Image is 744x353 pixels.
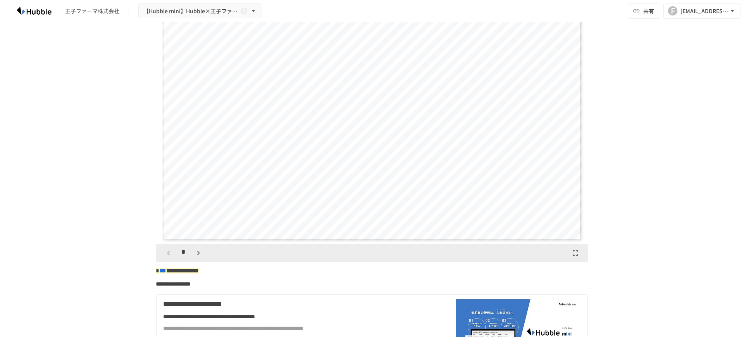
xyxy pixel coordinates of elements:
[663,3,741,19] button: F[EMAIL_ADDRESS][DOMAIN_NAME]
[143,6,239,16] span: 【Hubble mini】Hubble×王子ファーマ オンボーディングプロジェクト
[668,6,677,15] div: F
[680,6,728,16] div: [EMAIL_ADDRESS][DOMAIN_NAME]
[138,3,262,19] button: 【Hubble mini】Hubble×王子ファーマ オンボーディングプロジェクト
[156,2,588,244] div: Page 1
[643,7,654,15] span: 共有
[9,5,59,17] img: HzDRNkGCf7KYO4GfwKnzITak6oVsp5RHeZBEM1dQFiQ
[628,3,660,19] button: 共有
[65,7,119,15] div: 王子ファーマ株式会社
